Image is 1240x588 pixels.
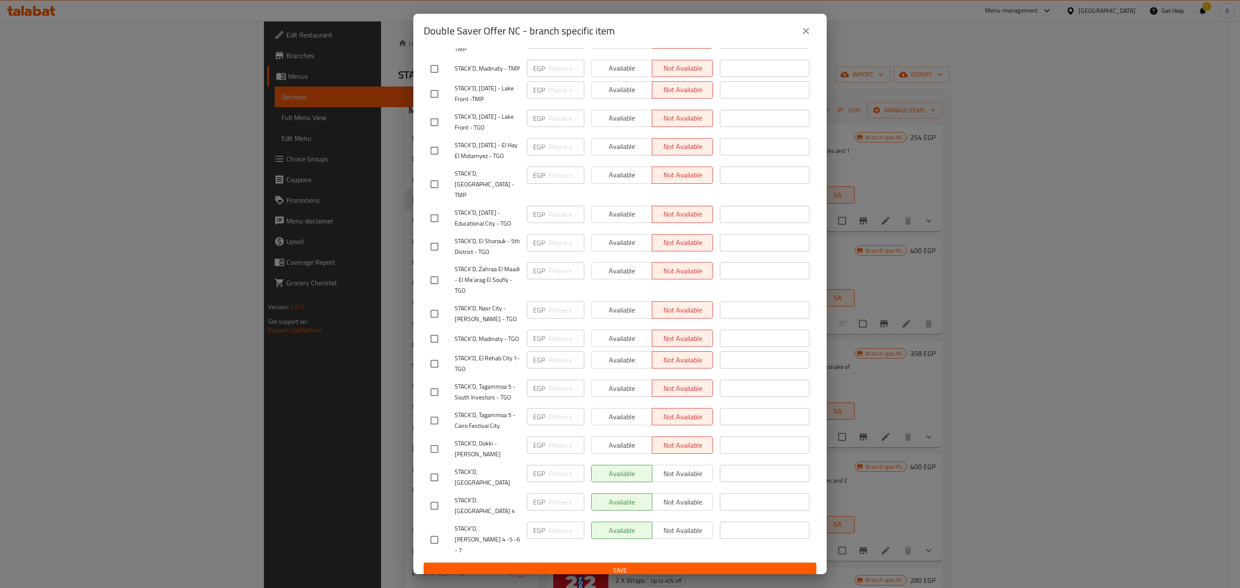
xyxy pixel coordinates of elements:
[549,465,584,482] input: Please enter price
[455,168,520,201] span: STACK`D, [GEOGRAPHIC_DATA] - TMP
[533,525,545,535] p: EGP
[549,110,584,127] input: Please enter price
[533,266,545,276] p: EGP
[533,497,545,507] p: EGP
[533,355,545,365] p: EGP
[533,142,545,152] p: EGP
[549,60,584,77] input: Please enter price
[533,333,545,344] p: EGP
[533,170,545,180] p: EGP
[455,264,520,296] span: STACK`D, Zahraa El Maadi - El Me`arag El Soufly - TGO
[549,234,584,251] input: Please enter price
[549,301,584,319] input: Please enter price
[549,436,584,454] input: Please enter price
[533,412,545,422] p: EGP
[533,238,545,248] p: EGP
[431,565,809,576] span: Save
[455,467,520,488] span: STACK'D, [GEOGRAPHIC_DATA]
[549,522,584,539] input: Please enter price
[549,138,584,155] input: Please enter price
[549,493,584,511] input: Please enter price
[455,63,520,74] span: STACK`D, Madinaty - TMP
[533,113,545,124] p: EGP
[424,563,816,579] button: Save
[533,63,545,74] p: EGP
[455,33,520,55] span: STACK`D, Mall Of Arabia - TMP
[533,209,545,220] p: EGP
[533,383,545,393] p: EGP
[455,353,520,374] span: STACK'D, El Rehab City 1- TGO
[455,207,520,229] span: STACK`D, [DATE] - Educational City - TGO
[455,523,520,556] span: STACK'D, [PERSON_NAME] 4 -5 -6 - 7
[424,24,615,38] h2: Double Saver Offer NC - branch specific item
[455,381,520,403] span: STACK`D, Tagammoa 5 - South Investors - TGO
[455,111,520,133] span: STACK`D, [DATE] - Lake Front - TGO
[549,330,584,347] input: Please enter price
[533,440,545,450] p: EGP
[549,262,584,279] input: Please enter price
[455,334,520,344] span: STACK'D, Madinaty - TGO
[533,85,545,95] p: EGP
[455,410,520,431] span: STACK`D, Tagammoa 5 - Cairo Festival City
[455,236,520,257] span: STACK'D, El Shorouk - 5th District - TGO
[455,438,520,460] span: STACK`D, Dokki - [PERSON_NAME]
[549,408,584,425] input: Please enter price
[549,351,584,368] input: Please enter price
[533,305,545,315] p: EGP
[455,140,520,161] span: STACK`D, [DATE] - El Hay El Motamyez - TGO
[549,167,584,184] input: Please enter price
[549,380,584,397] input: Please enter price
[455,495,520,517] span: STACK`D, [GEOGRAPHIC_DATA] 4
[455,83,520,105] span: STACK`D, [DATE] - Lake Front -TMP
[796,21,816,41] button: close
[549,206,584,223] input: Please enter price
[549,81,584,99] input: Please enter price
[455,303,520,325] span: STACK'D, Nasr City - [PERSON_NAME] - TGO
[533,468,545,479] p: EGP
